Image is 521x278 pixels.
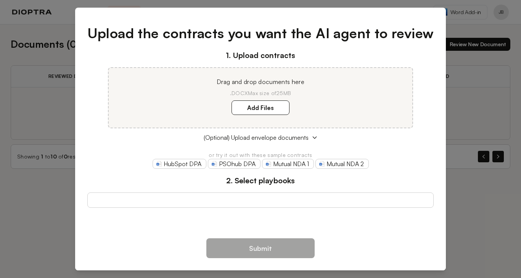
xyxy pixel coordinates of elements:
[208,159,260,169] a: PSOhub DPA
[87,50,434,61] h3: 1. Upload contracts
[204,133,309,142] span: (Optional) Upload envelope documents
[206,238,315,258] button: Submit
[87,151,434,159] p: or try it out with these sample contracts
[87,133,434,142] button: (Optional) Upload envelope documents
[87,175,434,186] h3: 2. Select playbooks
[153,159,206,169] a: HubSpot DPA
[315,159,369,169] a: Mutual NDA 2
[262,159,314,169] a: Mutual NDA 1
[118,89,403,97] p: .DOCX Max size of 25MB
[118,77,403,86] p: Drag and drop documents here
[232,100,289,115] label: Add Files
[87,23,434,44] h1: Upload the contracts you want the AI agent to review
